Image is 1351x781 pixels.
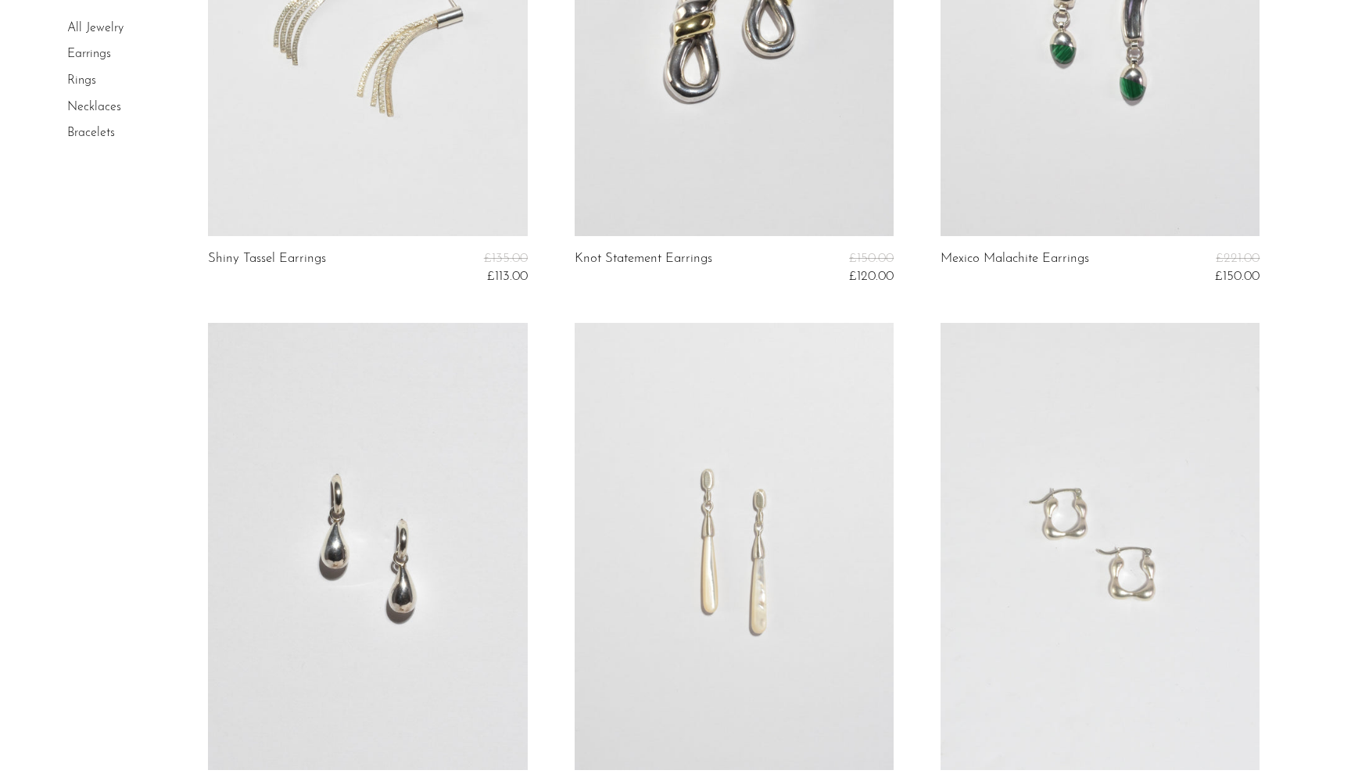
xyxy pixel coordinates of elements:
[484,252,528,265] span: £135.00
[487,270,528,283] span: £113.00
[208,252,326,284] a: Shiny Tassel Earrings
[67,74,96,87] a: Rings
[849,270,894,283] span: £120.00
[941,252,1089,284] a: Mexico Malachite Earrings
[849,252,894,265] span: £150.00
[67,48,111,61] a: Earrings
[67,101,121,113] a: Necklaces
[67,127,115,139] a: Bracelets
[1216,252,1260,265] span: £221.00
[67,22,124,34] a: All Jewelry
[575,252,712,284] a: Knot Statement Earrings
[1215,270,1260,283] span: £150.00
